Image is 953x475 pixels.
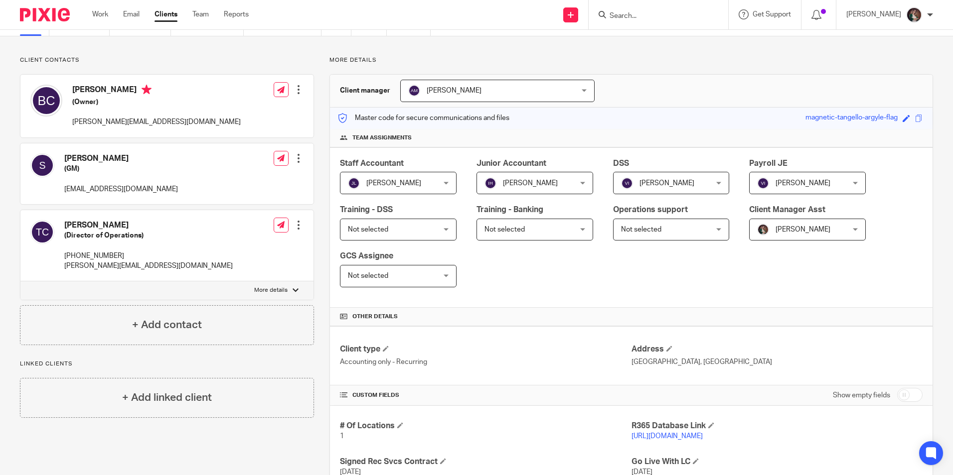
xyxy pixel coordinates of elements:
[340,391,631,399] h4: CUSTOM FIELDS
[639,180,694,187] span: [PERSON_NAME]
[753,11,791,18] span: Get Support
[348,272,388,279] span: Not selected
[408,85,420,97] img: svg%3E
[776,180,830,187] span: [PERSON_NAME]
[352,313,398,321] span: Other details
[254,286,288,294] p: More details
[484,226,525,233] span: Not selected
[609,12,698,21] input: Search
[427,87,481,94] span: [PERSON_NAME]
[846,9,901,19] p: [PERSON_NAME]
[340,357,631,367] p: Accounting only - Recurring
[348,226,388,233] span: Not selected
[72,85,241,97] h4: [PERSON_NAME]
[805,113,898,124] div: magnetic-tangello-argyle-flag
[632,457,923,467] h4: Go Live With LC
[64,261,233,271] p: [PERSON_NAME][EMAIL_ADDRESS][DOMAIN_NAME]
[632,433,703,440] a: [URL][DOMAIN_NAME]
[142,85,152,95] i: Primary
[632,421,923,431] h4: R365 Database Link
[340,344,631,355] h4: Client type
[192,9,209,19] a: Team
[476,159,546,167] span: Junior Accountant
[366,180,421,187] span: [PERSON_NAME]
[906,7,922,23] img: Profile%20picture%20JUS.JPG
[340,433,344,440] span: 1
[123,9,140,19] a: Email
[484,177,496,189] img: svg%3E
[340,206,393,214] span: Training - DSS
[64,231,233,240] h5: (Director of Operations)
[64,251,233,261] p: [PHONE_NUMBER]
[20,56,314,64] p: Client contacts
[632,357,923,367] p: [GEOGRAPHIC_DATA], [GEOGRAPHIC_DATA]
[30,85,62,117] img: svg%3E
[155,9,177,19] a: Clients
[340,457,631,467] h4: Signed Rec Svcs Contract
[92,9,108,19] a: Work
[776,226,830,233] span: [PERSON_NAME]
[340,86,390,96] h3: Client manager
[224,9,249,19] a: Reports
[621,226,661,233] span: Not selected
[64,184,178,194] p: [EMAIL_ADDRESS][DOMAIN_NAME]
[122,390,212,405] h4: + Add linked client
[476,206,543,214] span: Training - Banking
[613,159,629,167] span: DSS
[30,220,54,244] img: svg%3E
[503,180,558,187] span: [PERSON_NAME]
[632,344,923,355] h4: Address
[337,113,509,123] p: Master code for secure communications and files
[757,177,769,189] img: svg%3E
[30,153,54,177] img: svg%3E
[348,177,360,189] img: svg%3E
[64,153,178,164] h4: [PERSON_NAME]
[621,177,633,189] img: svg%3E
[340,421,631,431] h4: # Of Locations
[72,117,241,127] p: [PERSON_NAME][EMAIL_ADDRESS][DOMAIN_NAME]
[352,134,412,142] span: Team assignments
[20,8,70,21] img: Pixie
[613,206,688,214] span: Operations support
[749,159,788,167] span: Payroll JE
[340,159,404,167] span: Staff Accountant
[340,252,393,260] span: GCS Assignee
[72,97,241,107] h5: (Owner)
[132,317,202,333] h4: + Add contact
[64,220,233,231] h4: [PERSON_NAME]
[749,206,825,214] span: Client Manager Asst
[20,360,314,368] p: Linked clients
[329,56,933,64] p: More details
[64,164,178,174] h5: (GM)
[833,390,890,400] label: Show empty fields
[757,224,769,236] img: Profile%20picture%20JUS.JPG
